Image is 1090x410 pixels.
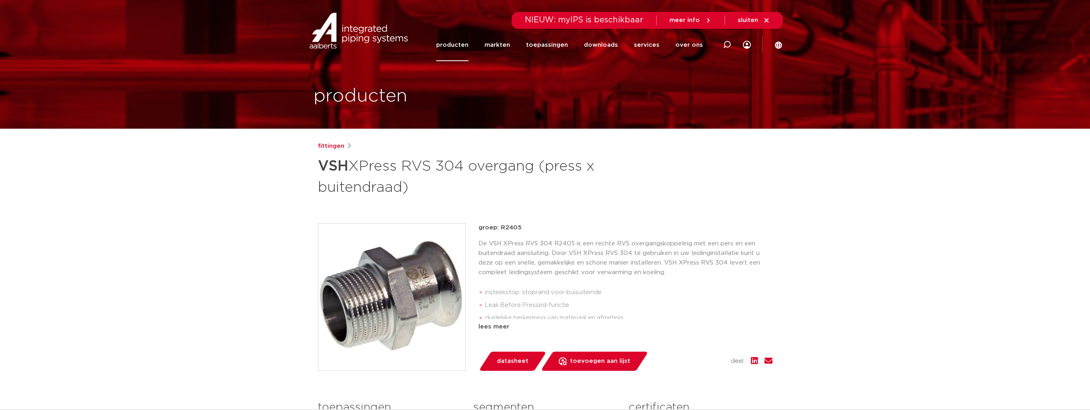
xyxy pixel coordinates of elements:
a: datasheet [478,352,546,371]
h1: producten [314,84,407,109]
a: markten [484,29,510,61]
span: toevoegen aan lijst [570,355,630,368]
a: over ons [675,29,703,61]
a: fittingen [318,141,344,151]
span: deel: [731,356,745,366]
a: producten [436,29,469,61]
li: insteekstop: stoprand voor buisuiteinde [485,286,772,299]
a: downloads [584,29,618,61]
p: De VSH XPress RVS 304 R2405 is een rechte RVS overgangskoppeling met een pers en een buitendraad ... [478,239,772,277]
img: Product Image for VSH XPress RVS 304 overgang (press x buitendraad) [318,223,465,370]
span: sluiten [738,17,758,23]
span: NIEUW: myIPS is beschikbaar [525,16,643,24]
a: toepassingen [526,29,568,61]
div: my IPS [743,29,751,61]
h1: XPress RVS 304 overgang (press x buitendraad) [318,154,618,197]
span: datasheet [497,355,528,368]
span: meer info [669,17,700,23]
a: services [634,29,659,61]
strong: VSH [318,159,348,173]
p: groep: R2405 [478,223,772,233]
li: Leak Before Pressed-functie [485,299,772,312]
li: duidelijke herkenning van materiaal en afmeting [485,312,772,324]
a: meer info [669,17,712,24]
div: lees meer [478,322,772,332]
nav: Menu [436,29,703,61]
a: sluiten [738,17,770,24]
